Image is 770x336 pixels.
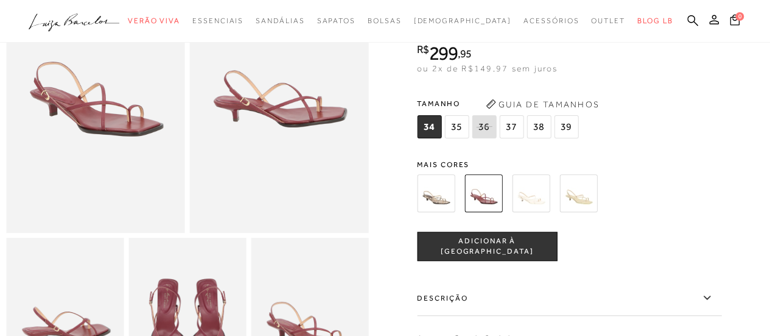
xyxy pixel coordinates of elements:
[418,236,556,257] span: ADICIONAR À [GEOGRAPHIC_DATA]
[417,63,558,73] span: ou 2x de R$149,97 sem juros
[417,95,581,113] span: Tamanho
[128,16,180,25] span: Verão Viva
[637,16,673,25] span: BLOG LB
[417,281,721,316] label: Descrição
[368,16,402,25] span: Bolsas
[460,47,472,60] span: 95
[417,161,721,168] span: Mais cores
[192,10,243,32] a: noSubCategoriesText
[368,10,402,32] a: noSubCategoriesText
[413,10,511,32] a: noSubCategoriesText
[417,115,441,138] span: 34
[444,115,469,138] span: 35
[256,16,304,25] span: Sandálias
[559,174,597,212] img: SANDÁLIA DE DEDO COM SALTO BAIXO EM COURO VERDE ALOE VERA
[735,12,744,21] span: 0
[591,16,625,25] span: Outlet
[317,16,355,25] span: Sapatos
[413,16,511,25] span: [DEMOGRAPHIC_DATA]
[317,10,355,32] a: noSubCategoriesText
[256,10,304,32] a: noSubCategoriesText
[417,44,429,55] i: R$
[481,95,603,114] button: Guia de Tamanhos
[726,13,743,30] button: 0
[527,115,551,138] span: 38
[591,10,625,32] a: noSubCategoriesText
[554,115,578,138] span: 39
[512,174,550,212] img: SANDÁLIA DE DEDO COM SALTO BAIXO EM COURO OFF WHITE
[417,174,455,212] img: SANDÁLIA DE DEDO COM SALTO BAIXO EM COBRA BEGE
[523,16,579,25] span: Acessórios
[429,42,458,64] span: 299
[499,115,523,138] span: 37
[128,10,180,32] a: noSubCategoriesText
[458,48,472,59] i: ,
[192,16,243,25] span: Essenciais
[417,232,557,261] button: ADICIONAR À [GEOGRAPHIC_DATA]
[472,115,496,138] span: 36
[523,10,579,32] a: noSubCategoriesText
[637,10,673,32] a: BLOG LB
[464,174,502,212] img: SANDÁLIA DE DEDO COM SALTO BAIXO EM COURO MARSALA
